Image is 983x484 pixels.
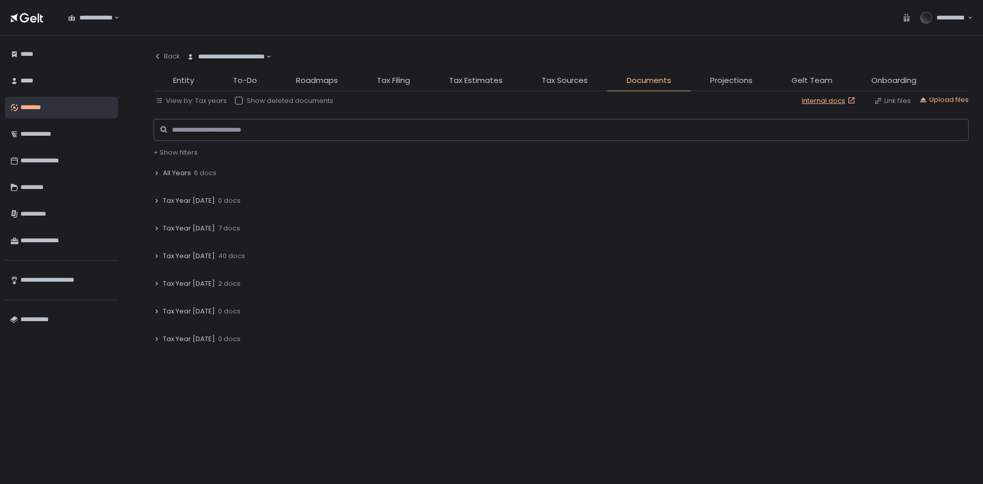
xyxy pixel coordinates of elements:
span: Documents [627,75,671,87]
span: 6 docs [194,169,217,178]
div: Search for option [61,7,119,29]
span: Tax Year [DATE] [163,196,215,205]
span: 0 docs [218,196,241,205]
span: To-Do [233,75,257,87]
span: Tax Year [DATE] [163,307,215,316]
span: 2 docs [218,279,241,288]
span: Tax Year [DATE] [163,334,215,344]
button: View by: Tax years [156,96,227,106]
span: Entity [173,75,194,87]
span: All Years [163,169,191,178]
a: Internal docs [802,96,858,106]
span: 7 docs [218,224,240,233]
span: Tax Sources [542,75,588,87]
span: Tax Year [DATE] [163,251,215,261]
span: Tax Estimates [449,75,503,87]
span: Projections [710,75,753,87]
button: Back [154,46,180,67]
span: 0 docs [218,334,241,344]
span: Roadmaps [296,75,338,87]
span: + Show filters [154,148,198,157]
button: + Show filters [154,148,198,157]
div: Back [154,52,180,61]
button: Link files [874,96,911,106]
span: Tax Year [DATE] [163,279,215,288]
span: Gelt Team [792,75,832,87]
span: 40 docs [218,251,245,261]
span: 0 docs [218,307,241,316]
span: Tax Year [DATE] [163,224,215,233]
span: Tax Filing [377,75,410,87]
span: Onboarding [871,75,916,87]
button: Upload files [919,95,969,104]
div: Search for option [180,46,271,68]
